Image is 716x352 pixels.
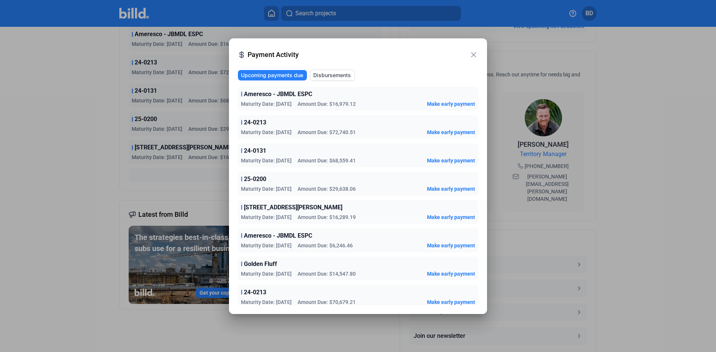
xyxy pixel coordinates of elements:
[298,270,356,278] span: Amount Due: $14,547.80
[310,70,355,81] button: Disbursements
[241,298,292,306] span: Maturity Date: [DATE]
[241,185,292,193] span: Maturity Date: [DATE]
[244,146,266,155] span: 24-0131
[427,270,475,278] button: Make early payment
[248,50,469,60] span: Payment Activity
[238,70,307,80] button: Upcoming payments due
[298,185,356,193] span: Amount Due: $29,638.06
[244,90,312,99] span: Ameresco - JBMDL ESPC
[241,129,292,136] span: Maturity Date: [DATE]
[244,203,342,212] span: [STREET_ADDRESS][PERSON_NAME]
[241,242,292,249] span: Maturity Date: [DATE]
[298,100,356,108] span: Amount Due: $16,979.12
[298,157,356,164] span: Amount Due: $68,559.41
[298,129,356,136] span: Amount Due: $72,740.51
[427,298,475,306] button: Make early payment
[244,288,266,297] span: 24-0213
[313,72,351,79] span: Disbursements
[469,50,478,59] mat-icon: close
[244,231,312,240] span: Ameresco - JBMDL ESPC
[241,213,292,221] span: Maturity Date: [DATE]
[244,118,266,127] span: 24-0213
[244,175,266,184] span: 25-0200
[241,157,292,164] span: Maturity Date: [DATE]
[427,100,475,108] button: Make early payment
[241,270,292,278] span: Maturity Date: [DATE]
[244,260,277,269] span: Golden Fluff
[427,213,475,221] button: Make early payment
[427,129,475,136] button: Make early payment
[298,298,356,306] span: Amount Due: $70,679.21
[427,242,475,249] button: Make early payment
[241,72,303,79] span: Upcoming payments due
[298,242,353,249] span: Amount Due: $6,246.46
[427,185,475,193] button: Make early payment
[298,213,356,221] span: Amount Due: $16,289.19
[427,157,475,164] button: Make early payment
[241,100,292,108] span: Maturity Date: [DATE]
